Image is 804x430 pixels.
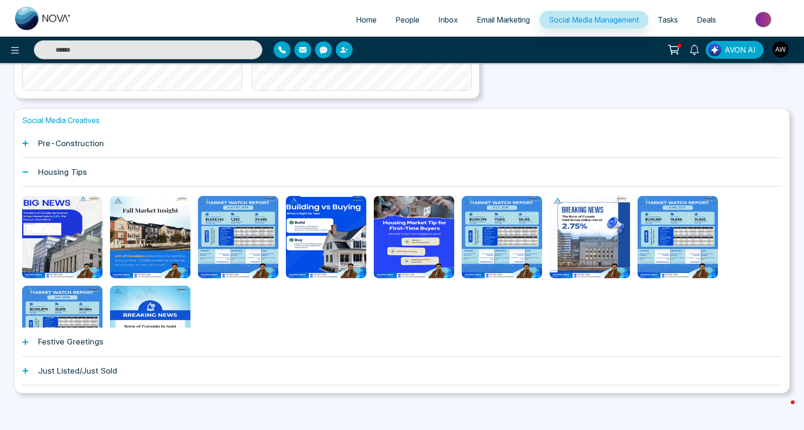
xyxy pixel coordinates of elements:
[429,11,467,29] a: Inbox
[539,11,648,29] a: Social Media Management
[467,11,539,29] a: Email Marketing
[687,11,725,29] a: Deals
[477,15,530,24] span: Email Marketing
[356,15,377,24] span: Home
[38,366,117,375] h1: Just Listed/Just Sold
[38,167,87,177] h1: Housing Tips
[772,41,788,57] img: User Avatar
[706,41,764,59] button: AVON AI
[38,139,104,148] h1: Pre-Construction
[708,43,721,56] img: Lead Flow
[730,9,798,30] img: Market-place.gif
[22,116,782,125] h1: Social Media Creatives
[648,11,687,29] a: Tasks
[438,15,458,24] span: Inbox
[725,44,756,55] span: AVON AI
[658,15,678,24] span: Tasks
[772,398,795,421] iframe: Intercom live chat
[15,7,71,30] img: Nova CRM Logo
[38,337,103,346] h1: Festive Greetings
[386,11,429,29] a: People
[549,15,639,24] span: Social Media Management
[347,11,386,29] a: Home
[697,15,716,24] span: Deals
[395,15,419,24] span: People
